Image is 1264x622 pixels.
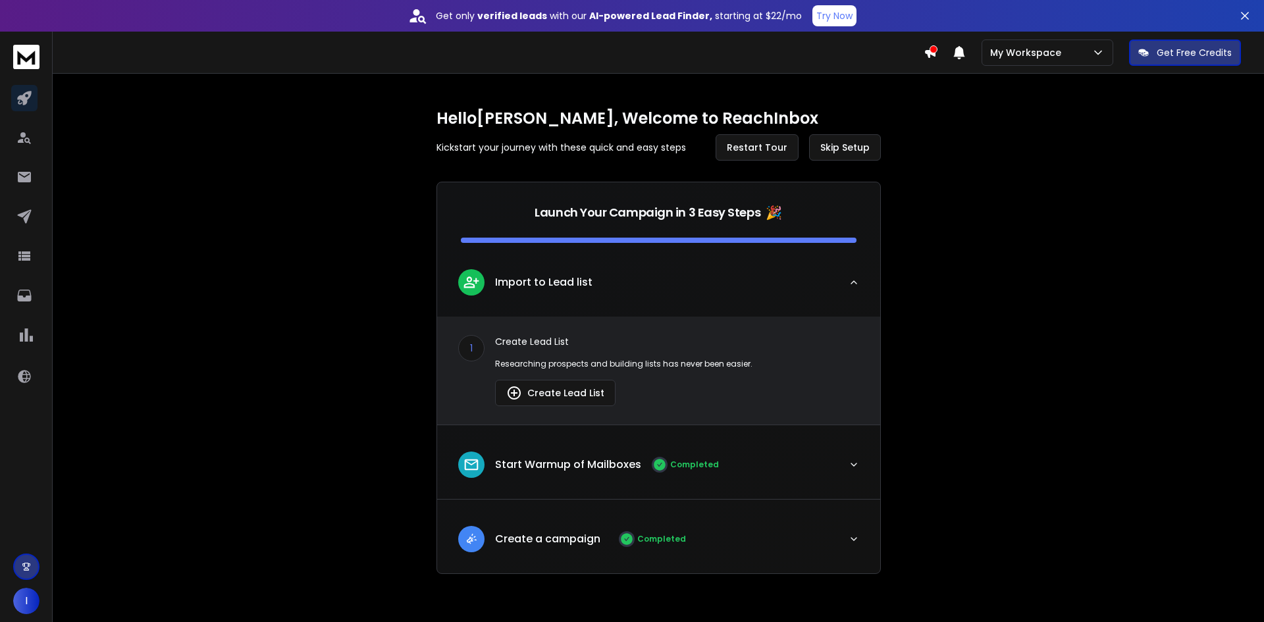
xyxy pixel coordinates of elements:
[437,259,880,317] button: leadImport to Lead list
[816,9,853,22] p: Try Now
[495,380,616,406] button: Create Lead List
[477,9,547,22] strong: verified leads
[463,274,480,290] img: lead
[458,335,485,361] div: 1
[13,45,39,69] img: logo
[589,9,712,22] strong: AI-powered Lead Finder,
[13,588,39,614] button: I
[1157,46,1232,59] p: Get Free Credits
[463,531,480,547] img: lead
[812,5,856,26] button: Try Now
[670,459,719,470] p: Completed
[506,385,522,401] img: lead
[495,335,859,348] p: Create Lead List
[535,203,760,222] p: Launch Your Campaign in 3 Easy Steps
[495,274,592,290] p: Import to Lead list
[437,441,880,499] button: leadStart Warmup of MailboxesCompleted
[820,141,870,154] span: Skip Setup
[766,203,782,222] span: 🎉
[437,515,880,573] button: leadCreate a campaignCompleted
[463,456,480,473] img: lead
[495,531,600,547] p: Create a campaign
[1129,39,1241,66] button: Get Free Credits
[437,317,880,425] div: leadImport to Lead list
[809,134,881,161] button: Skip Setup
[990,46,1066,59] p: My Workspace
[637,534,686,544] p: Completed
[436,108,881,129] h1: Hello [PERSON_NAME] , Welcome to ReachInbox
[436,141,686,154] p: Kickstart your journey with these quick and easy steps
[495,359,859,369] p: Researching prospects and building lists has never been easier.
[436,9,802,22] p: Get only with our starting at $22/mo
[495,457,641,473] p: Start Warmup of Mailboxes
[716,134,799,161] button: Restart Tour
